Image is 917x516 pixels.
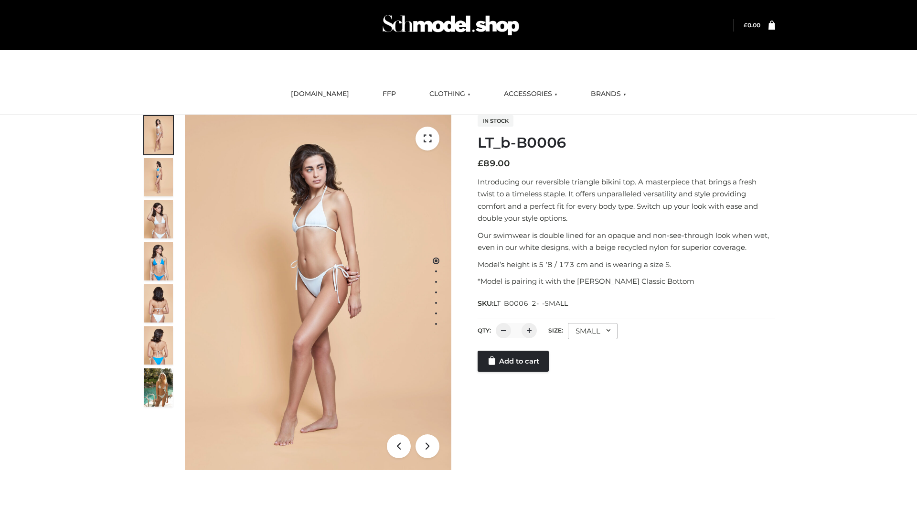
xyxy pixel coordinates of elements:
a: BRANDS [584,84,633,105]
p: Our swimwear is double lined for an opaque and non-see-through look when wet, even in our white d... [478,229,775,254]
label: Size: [548,327,563,334]
img: ArielClassicBikiniTop_CloudNine_AzureSky_OW114ECO_3-scaled.jpg [144,200,173,238]
a: ACCESSORIES [497,84,565,105]
img: Schmodel Admin 964 [379,6,522,44]
span: SKU: [478,298,569,309]
label: QTY: [478,327,491,334]
a: £0.00 [744,21,760,29]
a: [DOMAIN_NAME] [284,84,356,105]
h1: LT_b-B0006 [478,134,775,151]
a: Add to cart [478,351,549,372]
img: ArielClassicBikiniTop_CloudNine_AzureSky_OW114ECO_7-scaled.jpg [144,284,173,322]
img: ArielClassicBikiniTop_CloudNine_AzureSky_OW114ECO_1-scaled.jpg [144,116,173,154]
span: LT_B0006_2-_-SMALL [493,299,568,308]
a: FFP [375,84,403,105]
bdi: 0.00 [744,21,760,29]
img: ArielClassicBikiniTop_CloudNine_AzureSky_OW114ECO_2-scaled.jpg [144,158,173,196]
a: CLOTHING [422,84,478,105]
span: In stock [478,115,513,127]
bdi: 89.00 [478,158,510,169]
div: SMALL [568,323,618,339]
img: ArielClassicBikiniTop_CloudNine_AzureSky_OW114ECO_4-scaled.jpg [144,242,173,280]
img: ArielClassicBikiniTop_CloudNine_AzureSky_OW114ECO_1 [185,115,451,470]
span: £ [744,21,747,29]
p: Introducing our reversible triangle bikini top. A masterpiece that brings a fresh twist to a time... [478,176,775,225]
img: ArielClassicBikiniTop_CloudNine_AzureSky_OW114ECO_8-scaled.jpg [144,326,173,365]
p: *Model is pairing it with the [PERSON_NAME] Classic Bottom [478,275,775,288]
p: Model’s height is 5 ‘8 / 173 cm and is wearing a size S. [478,258,775,271]
img: Arieltop_CloudNine_AzureSky2.jpg [144,368,173,407]
span: £ [478,158,483,169]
